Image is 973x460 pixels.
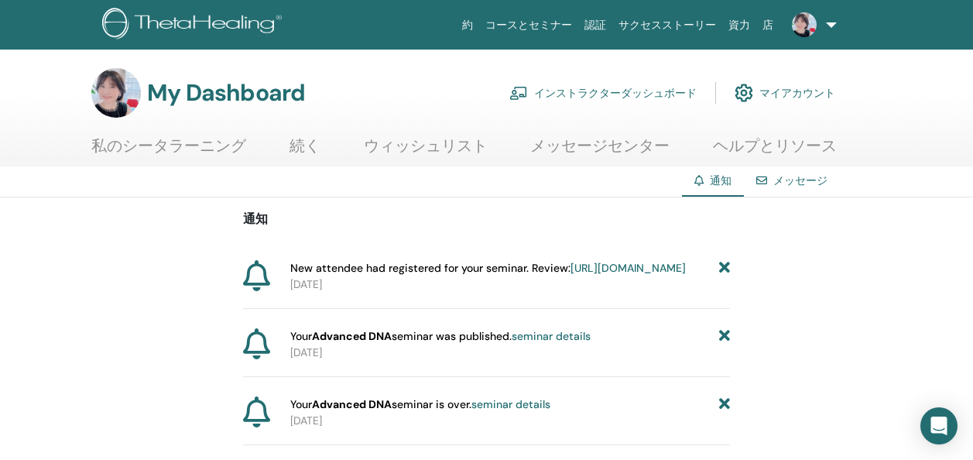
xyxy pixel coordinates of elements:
[578,11,612,39] a: 認証
[773,173,827,187] a: メッセージ
[290,276,730,293] p: [DATE]
[509,76,697,110] a: インストラクターダッシュボード
[710,173,731,187] span: 通知
[290,136,320,166] a: 続く
[735,80,753,106] img: cog.svg
[530,136,670,166] a: メッセージセンター
[290,413,730,429] p: [DATE]
[364,136,488,166] a: ウィッシュリスト
[290,345,730,361] p: [DATE]
[735,76,835,110] a: マイアカウント
[792,12,817,37] img: default.jpg
[91,68,141,118] img: default.jpg
[756,11,779,39] a: 店
[147,79,305,107] h3: My Dashboard
[612,11,722,39] a: サクセスストーリー
[243,210,730,228] p: 通知
[722,11,756,39] a: 資力
[509,86,528,100] img: chalkboard-teacher.svg
[570,261,686,275] a: [URL][DOMAIN_NAME]
[920,407,958,445] div: Open Intercom Messenger
[512,329,591,343] a: seminar details
[290,328,591,345] span: Your seminar was published.
[456,11,479,39] a: 約
[471,397,550,411] a: seminar details
[290,396,550,413] span: Your seminar is over.
[479,11,578,39] a: コースとセミナー
[713,136,837,166] a: ヘルプとリソース
[102,8,287,43] img: logo.png
[290,260,686,276] span: New attendee had registered for your seminar. Review:
[91,136,246,166] a: 私のシータラーニング
[312,329,392,343] strong: Advanced DNA
[312,397,392,411] strong: Advanced DNA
